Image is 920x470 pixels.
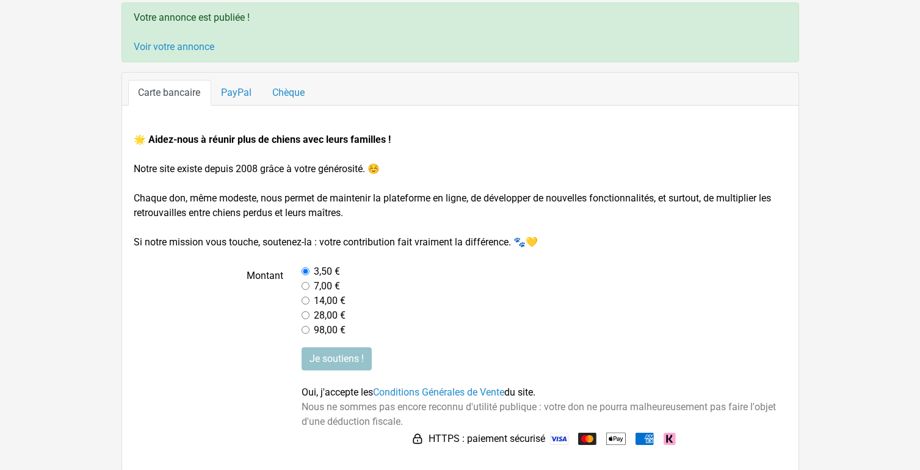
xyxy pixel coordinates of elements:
label: 98,00 € [314,323,346,338]
span: Nous ne sommes pas encore reconnu d'utilité publique : votre don ne pourra malheureusement pas fa... [302,401,776,427]
div: Votre annonce est publiée ! [121,2,799,62]
label: 3,50 € [314,264,340,279]
a: Conditions Générales de Vente [373,386,504,398]
form: Notre site existe depuis 2008 grâce à votre générosité. ☺️ Chaque don, même modeste, nous permet ... [134,132,786,449]
span: Oui, j'accepte les du site. [302,386,535,398]
img: Mastercard [578,433,596,445]
img: Klarna [664,433,676,445]
a: Voir votre annonce [134,41,215,52]
label: 14,00 € [314,294,346,308]
a: Carte bancaire [128,80,211,106]
img: HTTPS : paiement sécurisé [411,433,424,445]
img: Apple Pay [606,429,626,449]
label: 7,00 € [314,279,340,294]
input: Je soutiens ! [302,347,372,371]
a: PayPal [211,80,263,106]
strong: 🌟 Aidez-nous à réunir plus de chiens avec leurs familles ! [134,134,391,145]
img: American Express [636,433,654,445]
img: Visa [550,433,568,445]
span: HTTPS : paiement sécurisé [429,432,545,446]
a: Chèque [263,80,316,106]
label: 28,00 € [314,308,346,323]
label: Montant [125,264,293,338]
